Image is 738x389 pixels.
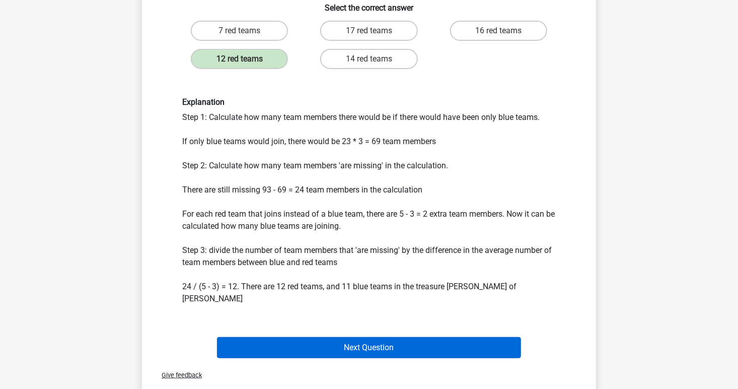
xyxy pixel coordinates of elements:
label: 16 red teams [450,21,547,41]
label: 12 red teams [191,49,288,69]
span: Give feedback [154,371,202,379]
div: Step 1: Calculate how many team members there would be if there would have been only blue teams. ... [175,97,563,304]
label: 17 red teams [320,21,417,41]
label: 14 red teams [320,49,417,69]
h6: Explanation [182,97,556,107]
button: Next Question [217,337,522,358]
label: 7 red teams [191,21,288,41]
